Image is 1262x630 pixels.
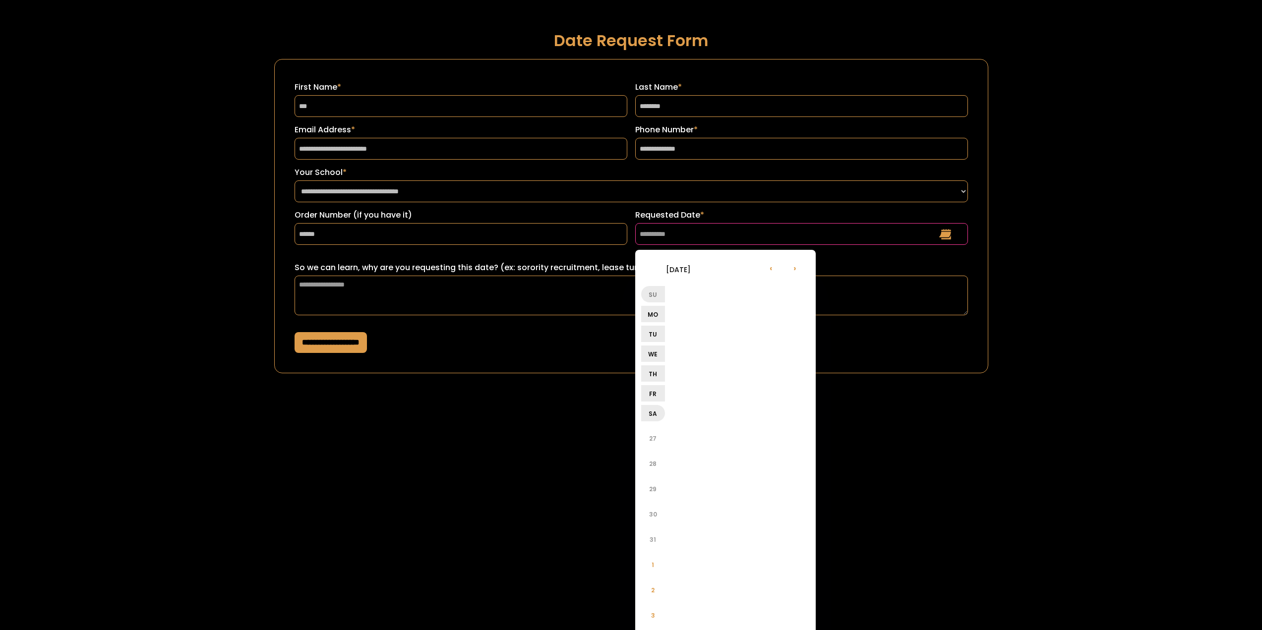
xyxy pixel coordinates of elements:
[295,262,968,274] label: So we can learn, why are you requesting this date? (ex: sorority recruitment, lease turn over for...
[783,256,807,280] li: ›
[641,365,665,382] li: Th
[295,209,627,221] label: Order Number (if you have it)
[641,502,665,526] li: 30
[759,256,783,280] li: ‹
[641,452,665,475] li: 28
[641,306,665,322] li: Mo
[641,553,665,576] li: 1
[295,81,627,93] label: First Name
[641,345,665,362] li: We
[641,527,665,551] li: 31
[641,286,665,302] li: Su
[274,59,988,373] form: Request a Date Form
[635,124,968,136] label: Phone Number
[641,578,665,602] li: 2
[274,32,988,49] h1: Date Request Form
[641,426,665,450] li: 27
[641,257,716,281] li: [DATE]
[295,124,627,136] label: Email Address
[641,385,665,401] li: Fr
[295,167,968,178] label: Your School
[641,405,665,421] li: Sa
[635,209,968,221] label: Requested Date
[641,326,665,342] li: Tu
[641,477,665,501] li: 29
[641,603,665,627] li: 3
[635,81,968,93] label: Last Name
